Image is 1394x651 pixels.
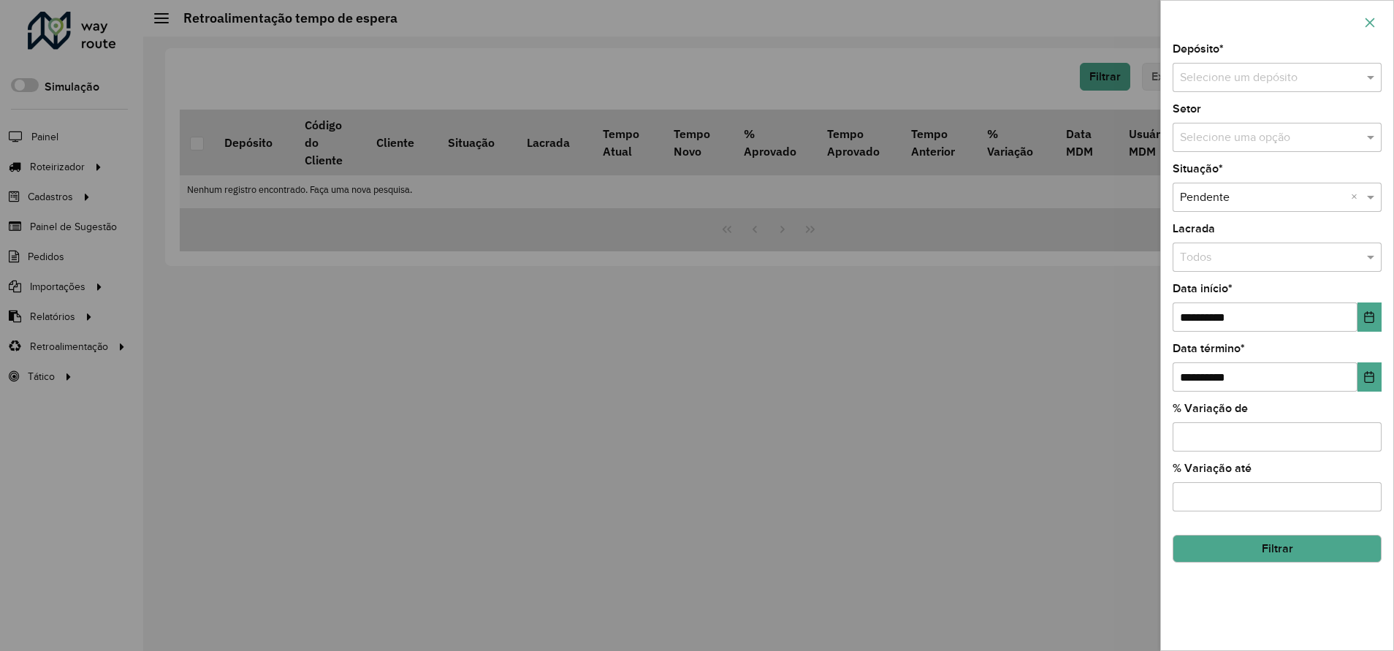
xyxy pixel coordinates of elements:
[1173,400,1248,417] label: % Variação de
[1173,535,1382,563] button: Filtrar
[1357,302,1382,332] button: Choose Date
[1173,220,1215,237] label: Lacrada
[1351,189,1363,206] span: Clear all
[1173,40,1224,58] label: Depósito
[1357,362,1382,392] button: Choose Date
[1173,100,1201,118] label: Setor
[1173,340,1245,357] label: Data término
[1173,460,1252,477] label: % Variação até
[1173,280,1233,297] label: Data início
[1173,160,1223,178] label: Situação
